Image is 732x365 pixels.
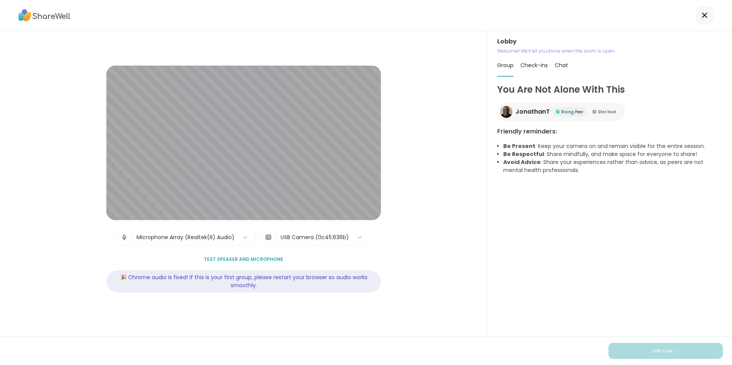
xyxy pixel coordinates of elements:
[503,142,723,150] li: : Keep your camera on and remain visible for the entire session.
[497,83,723,96] h1: You Are Not Alone With This
[204,256,283,263] span: Test speaker and microphone
[500,106,512,118] img: JonathanT
[503,142,535,150] b: Be Present
[503,158,541,166] b: Avoid Advice
[515,107,550,116] span: JonathanT
[561,109,583,115] span: Rising Peer
[201,251,286,267] button: Test speaker and microphone
[275,230,277,245] span: |
[106,270,381,293] div: 🎉 Chrome audio is fixed! If this is your first group, please restart your browser so audio works ...
[598,109,616,115] span: Star Host
[676,349,680,353] img: ShareWell Logomark
[18,6,71,24] img: ShareWell Logo
[503,158,723,174] li: : Share your experiences rather than advice, as peers are not mental health professionals.
[136,233,234,241] div: Microphone Array (Realtek(R) Audio)
[497,61,514,69] span: Group
[497,103,625,121] a: JonathanTJonathanTRising PeerRising PeerStar HostStar Host
[652,347,673,354] span: Join now
[265,230,272,245] img: Camera
[555,61,568,69] span: Chat
[497,37,723,46] h3: Lobby
[503,150,723,158] li: : Share mindfully, and make space for everyone to share!
[520,61,548,69] span: Check-ins
[281,233,349,241] div: USB Camera (0c45:636b)
[556,110,560,114] img: Rising Peer
[503,150,544,158] b: Be Respectful
[121,230,128,245] img: Microphone
[131,230,133,245] span: |
[497,127,723,136] h3: Friendly reminders:
[497,48,723,55] p: Welcome! We’ll let you know when the room is open.
[592,110,596,114] img: Star Host
[608,343,723,359] button: Join now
